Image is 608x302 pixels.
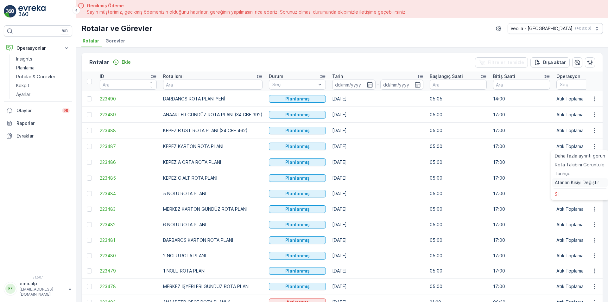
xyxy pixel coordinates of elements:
button: Dışa aktar [530,57,570,67]
a: 223490 [100,96,157,102]
p: emir.alp [20,280,65,287]
p: 99 [63,108,68,113]
p: Kokpit [16,82,29,89]
p: 1 NOLU ROTA PLANI [163,268,263,274]
a: Raporlar [4,117,72,130]
p: Planlanmış [285,283,310,290]
div: Toggle Row Selected [87,96,92,101]
p: 05:00 [430,112,487,118]
p: Seç [560,81,604,88]
span: 223483 [100,206,157,212]
a: Daha fazla ayrıntı görün [552,151,608,160]
button: Planlanmış [269,158,326,166]
button: Planlanmış [269,143,326,150]
a: 223479 [100,268,157,274]
p: MERKEZ KARTON GÜNDÜZ ROTA PLANI [163,206,263,212]
p: 2 NOLU ROTA PLANI [163,253,263,259]
a: 223480 [100,253,157,259]
p: ID [100,73,104,80]
td: [DATE] [329,217,427,232]
p: Veolia - [GEOGRAPHIC_DATA] [510,25,573,32]
div: Toggle Row Selected [87,253,92,258]
a: Planlama [14,63,72,72]
td: [DATE] [329,123,427,138]
button: Planlanmış [269,127,326,134]
p: Planlanmış [285,253,310,259]
td: [DATE] [329,138,427,154]
p: ANAARTER GÜNDÜZ ROTA PLANI (34 CBF 392) [163,112,263,118]
p: 05:00 [430,283,487,290]
p: Bitiş Saati [493,73,515,80]
a: Rotalar & Görevler [14,72,72,81]
button: Planlanmış [269,95,326,103]
button: Planlanmış [269,267,326,275]
a: 223478 [100,283,157,290]
span: Atanan Kişiyi Değiştir [555,179,599,186]
p: 05:00 [430,237,487,243]
p: 17:00 [493,112,550,118]
p: 05:00 [430,127,487,134]
p: 17:00 [493,283,550,290]
p: 05:05 [430,96,487,102]
span: Sayın müşterimiz, gecikmiş ödemenizin olduğunu hatırlatır, gereğinin yapılmasını rica ederiz. Sor... [87,9,407,15]
button: Veolia - [GEOGRAPHIC_DATA](+03:00) [508,23,603,34]
p: 17:00 [493,190,550,197]
p: 14:00 [493,96,550,102]
p: Tarih [332,73,343,80]
span: Daha fazla ayrıntı görün [555,153,605,159]
a: 223481 [100,237,157,243]
a: Evraklar [4,130,72,142]
p: Rotalar ve Görevler [81,23,152,34]
p: 17:00 [493,237,550,243]
a: 223485 [100,175,157,181]
td: [DATE] [329,154,427,170]
p: Dışa aktar [543,59,566,66]
p: 5 NOLU ROTA PLANI [163,190,263,197]
p: Planlanmış [285,96,310,102]
p: Filtreleri temizle [488,59,524,66]
p: Operasyonlar [16,45,60,51]
button: Planlanmış [269,252,326,260]
button: Operasyonlar [4,42,72,55]
p: 05:00 [430,159,487,165]
p: Planlanmış [285,143,310,150]
a: 223484 [100,190,157,197]
span: Gecikmiş Ödeme [87,3,407,9]
div: Toggle Row Selected [87,160,92,165]
td: [DATE] [329,248,427,263]
button: Planlanmış [269,236,326,244]
p: KEPEZ B ÜST ROTA PLANI (34 CBF 462) [163,127,263,134]
a: 223486 [100,159,157,165]
input: Ara [100,80,157,90]
p: 05:00 [430,143,487,150]
a: 223487 [100,143,157,150]
p: Rota İsmi [163,73,184,80]
p: Raporlar [16,120,70,126]
button: Planlanmış [269,174,326,182]
button: Filtreleri temizle [475,57,528,67]
span: 223488 [100,127,157,134]
a: 223489 [100,112,157,118]
p: KEPEZ KARTON ROTA PLANI [163,143,263,150]
div: Toggle Row Selected [87,284,92,289]
p: Planlanmış [285,190,310,197]
p: Planlanmış [285,112,310,118]
span: Rota Takibini Görüntüle [555,162,605,168]
input: dd/mm/yyyy [332,80,376,90]
p: 17:00 [493,222,550,228]
div: Toggle Row Selected [87,176,92,181]
div: Toggle Row Selected [87,222,92,227]
a: 223482 [100,222,157,228]
p: Planlanmış [285,237,310,243]
input: dd/mm/yyyy [380,80,424,90]
p: 17:00 [493,206,550,212]
div: Toggle Row Selected [87,191,92,196]
td: [DATE] [329,186,427,201]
